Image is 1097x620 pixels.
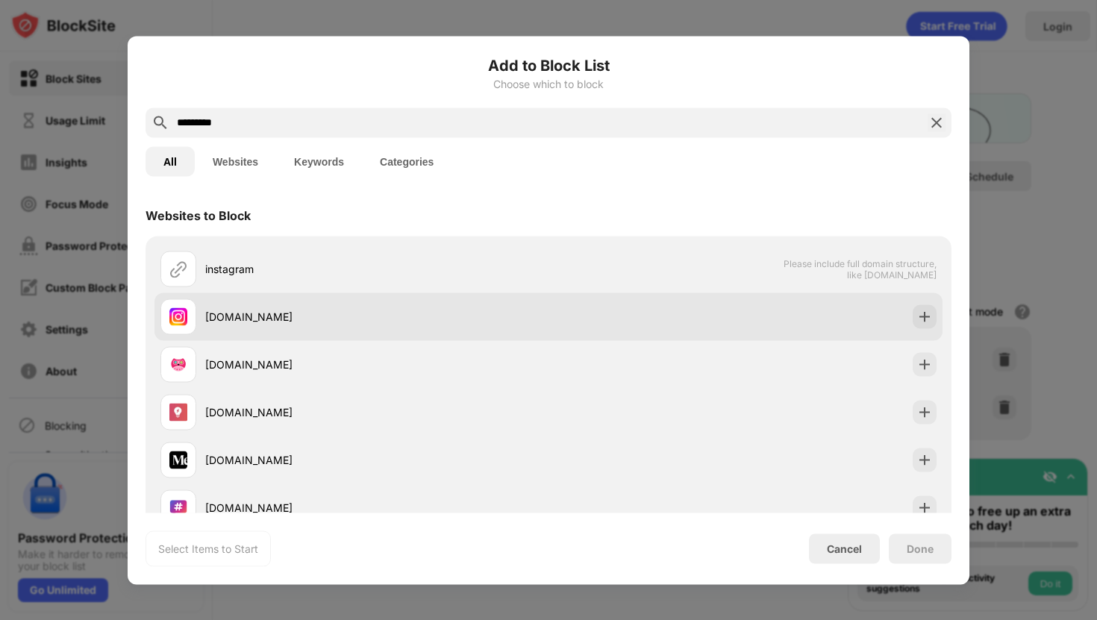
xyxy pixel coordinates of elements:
img: favicons [169,355,187,373]
div: [DOMAIN_NAME] [205,404,548,420]
div: Choose which to block [146,78,951,90]
button: All [146,146,195,176]
div: [DOMAIN_NAME] [205,500,548,516]
div: Done [907,542,934,554]
img: favicons [169,403,187,421]
div: [DOMAIN_NAME] [205,452,548,468]
div: Cancel [827,542,862,555]
img: search-close [928,113,946,131]
div: instagram [205,261,548,277]
button: Websites [195,146,276,176]
img: search.svg [151,113,169,131]
img: favicons [169,307,187,325]
button: Keywords [276,146,362,176]
div: Select Items to Start [158,541,258,556]
span: Please include full domain structure, like [DOMAIN_NAME] [783,257,937,280]
div: Websites to Block [146,207,251,222]
img: favicons [169,451,187,469]
h6: Add to Block List [146,54,951,76]
div: [DOMAIN_NAME] [205,309,548,325]
img: url.svg [169,260,187,278]
img: favicons [169,498,187,516]
div: [DOMAIN_NAME] [205,357,548,372]
button: Categories [362,146,451,176]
